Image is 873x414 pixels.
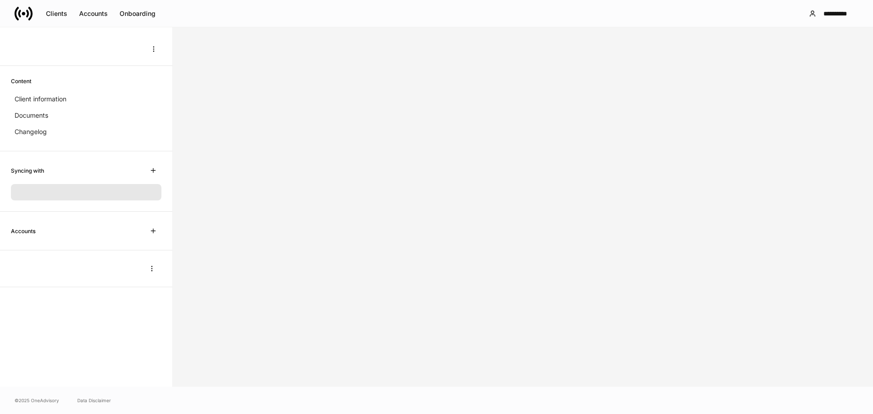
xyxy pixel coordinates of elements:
div: Clients [46,10,67,17]
span: © 2025 OneAdvisory [15,397,59,404]
h6: Accounts [11,227,35,235]
button: Clients [40,6,73,21]
a: Changelog [11,124,161,140]
button: Onboarding [114,6,161,21]
p: Client information [15,95,66,104]
p: Changelog [15,127,47,136]
div: Onboarding [120,10,156,17]
a: Documents [11,107,161,124]
a: Data Disclaimer [77,397,111,404]
div: Accounts [79,10,108,17]
h6: Syncing with [11,166,44,175]
h6: Content [11,77,31,85]
a: Client information [11,91,161,107]
button: Accounts [73,6,114,21]
p: Documents [15,111,48,120]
